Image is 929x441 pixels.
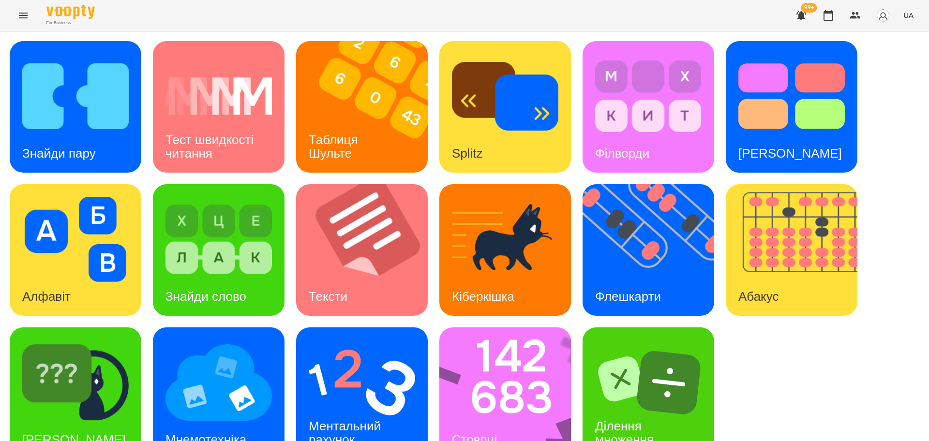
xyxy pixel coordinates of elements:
[583,184,714,316] a: ФлешкартиФлешкарти
[309,289,347,304] h3: Тексти
[165,54,272,139] img: Тест швидкості читання
[452,289,514,304] h3: Кіберкішка
[296,41,440,173] img: Таблиця Шульте
[726,41,857,173] a: Тест Струпа[PERSON_NAME]
[738,146,842,161] h3: [PERSON_NAME]
[452,146,483,161] h3: Splitz
[10,184,141,316] a: АлфавітАлфавіт
[726,184,869,316] img: Абакус
[153,41,285,173] a: Тест швидкості читанняТест швидкості читання
[165,132,257,160] h3: Тест швидкості читання
[10,41,141,173] a: Знайди паруЗнайди пару
[452,197,558,282] img: Кіберкішка
[22,197,129,282] img: Алфавіт
[899,6,917,24] button: UA
[309,132,361,160] h3: Таблиця Шульте
[165,289,246,304] h3: Знайди слово
[296,184,440,316] img: Тексти
[22,54,129,139] img: Знайди пару
[46,5,95,19] img: Voopty Logo
[12,4,35,27] button: Menu
[595,340,702,425] img: Ділення множення
[165,340,272,425] img: Мнемотехніка
[583,184,726,316] img: Флешкарти
[22,289,71,304] h3: Алфавіт
[801,3,817,13] span: 99+
[903,10,914,20] span: UA
[296,184,428,316] a: ТекстиТексти
[726,184,857,316] a: АбакусАбакус
[583,41,714,173] a: ФілвордиФілворди
[309,340,415,425] img: Ментальний рахунок
[165,197,272,282] img: Знайди слово
[738,289,779,304] h3: Абакус
[296,41,428,173] a: Таблиця ШультеТаблиця Шульте
[595,289,661,304] h3: Флешкарти
[46,20,95,26] span: For Business
[22,146,96,161] h3: Знайди пару
[452,54,558,139] img: Splitz
[595,54,702,139] img: Філворди
[876,9,890,22] img: avatar_s.png
[439,41,571,173] a: SplitzSplitz
[595,146,649,161] h3: Філворди
[738,54,845,139] img: Тест Струпа
[22,340,129,425] img: Знайди Кіберкішку
[439,184,571,316] a: КіберкішкаКіберкішка
[153,184,285,316] a: Знайди словоЗнайди слово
